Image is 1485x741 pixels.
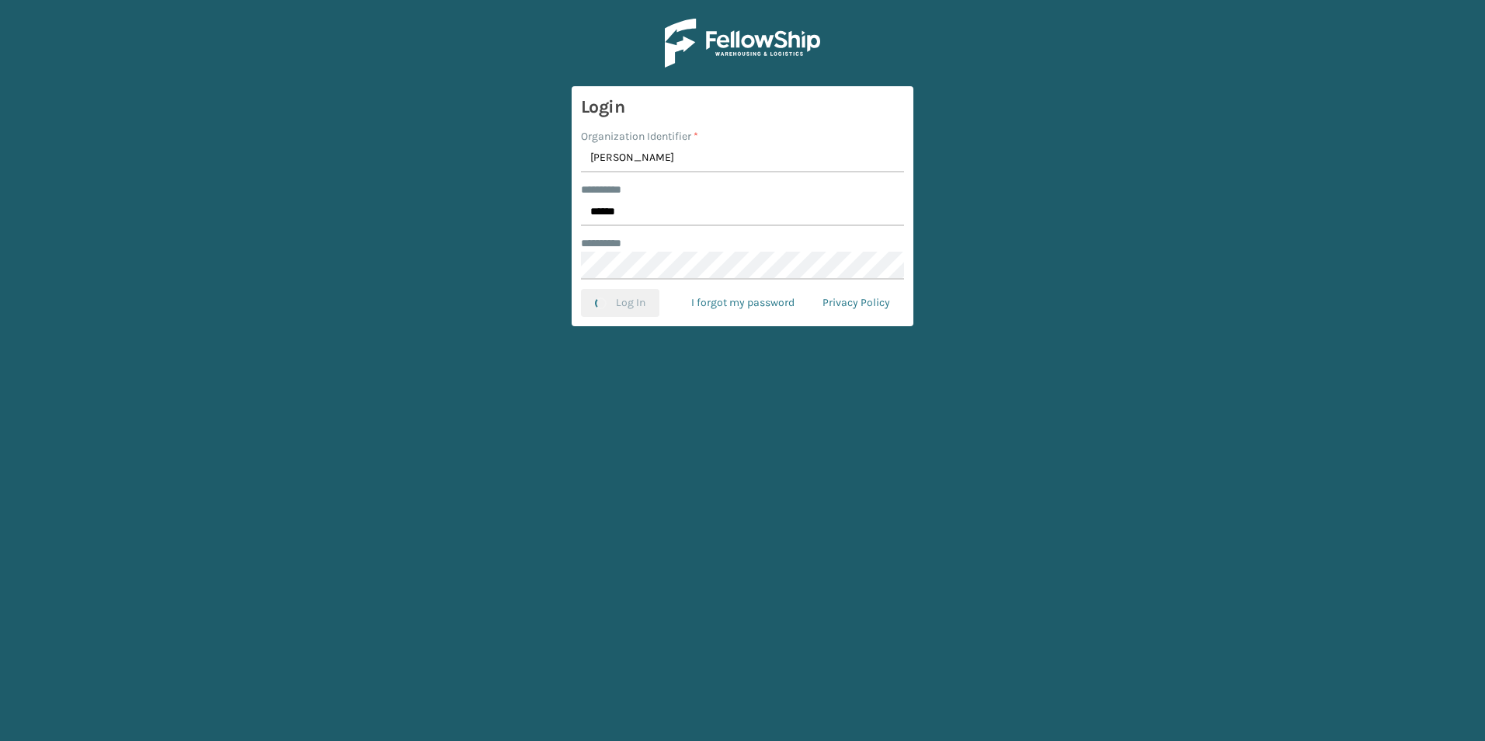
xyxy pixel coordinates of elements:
[581,96,904,119] h3: Login
[677,289,809,317] a: I forgot my password
[665,19,820,68] img: Logo
[581,128,698,144] label: Organization Identifier
[581,289,659,317] button: Log In
[809,289,904,317] a: Privacy Policy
